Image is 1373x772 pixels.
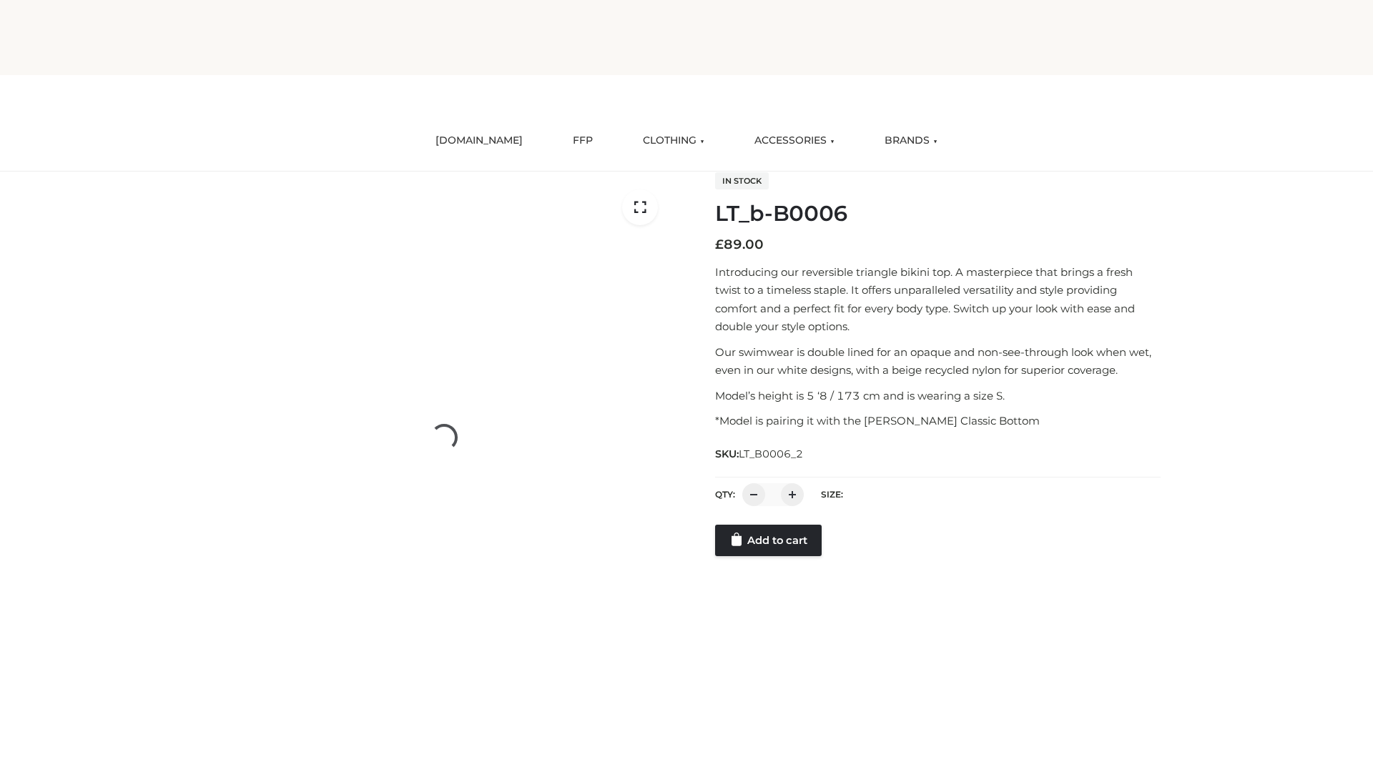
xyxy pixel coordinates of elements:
a: BRANDS [874,125,948,157]
span: LT_B0006_2 [739,447,803,460]
a: FFP [562,125,604,157]
span: In stock [715,172,769,189]
p: Our swimwear is double lined for an opaque and non-see-through look when wet, even in our white d... [715,343,1161,380]
bdi: 89.00 [715,237,764,252]
label: Size: [821,489,843,500]
p: Model’s height is 5 ‘8 / 173 cm and is wearing a size S. [715,387,1161,405]
span: SKU: [715,445,804,462]
a: Add to cart [715,525,822,556]
a: CLOTHING [632,125,715,157]
h1: LT_b-B0006 [715,201,1161,227]
span: £ [715,237,724,252]
a: [DOMAIN_NAME] [425,125,533,157]
p: Introducing our reversible triangle bikini top. A masterpiece that brings a fresh twist to a time... [715,263,1161,336]
a: ACCESSORIES [744,125,845,157]
p: *Model is pairing it with the [PERSON_NAME] Classic Bottom [715,412,1161,430]
label: QTY: [715,489,735,500]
